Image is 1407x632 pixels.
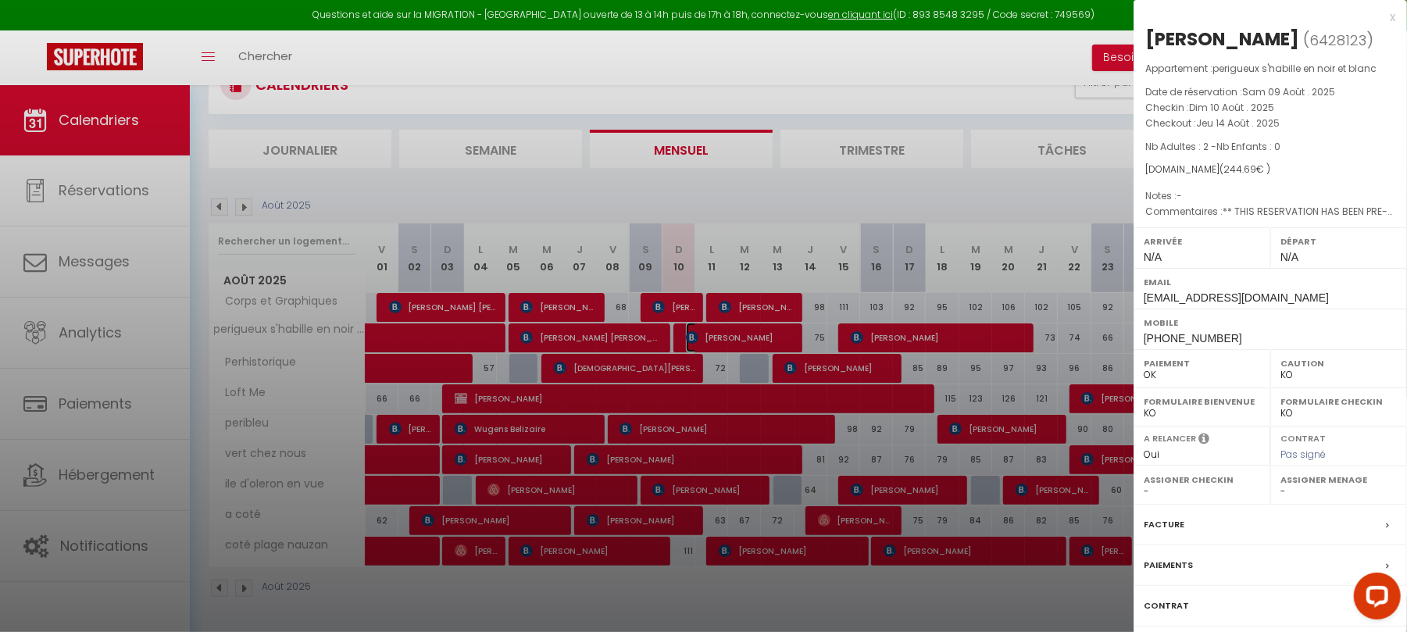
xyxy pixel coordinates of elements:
span: Pas signé [1280,448,1326,461]
span: Nb Adultes : 2 - [1145,140,1280,153]
p: Date de réservation : [1145,84,1395,100]
p: Commentaires : [1145,204,1395,220]
span: Jeu 14 Août . 2025 [1196,116,1280,130]
div: [DOMAIN_NAME] [1145,162,1395,177]
span: [EMAIL_ADDRESS][DOMAIN_NAME] [1144,291,1329,304]
div: [PERSON_NAME] [1145,27,1299,52]
label: Départ [1280,234,1397,249]
label: Paiements [1144,557,1193,573]
label: Assigner Checkin [1144,472,1260,487]
p: Notes : [1145,188,1395,204]
label: Caution [1280,355,1397,371]
label: Mobile [1144,315,1397,330]
span: Nb Enfants : 0 [1216,140,1280,153]
p: Appartement : [1145,61,1395,77]
label: A relancer [1144,432,1196,445]
span: ( € ) [1220,162,1270,176]
i: Sélectionner OUI si vous souhaiter envoyer les séquences de messages post-checkout [1198,432,1209,449]
span: Dim 10 Août . 2025 [1189,101,1274,114]
span: - [1177,189,1182,202]
iframe: LiveChat chat widget [1341,566,1407,632]
label: Formulaire Checkin [1280,394,1397,409]
span: perigueux s'habille en noir et blanc [1212,62,1377,75]
label: Facture [1144,516,1184,533]
label: Formulaire Bienvenue [1144,394,1260,409]
label: Arrivée [1144,234,1260,249]
span: [PHONE_NUMBER] [1144,332,1242,345]
label: Contrat [1144,598,1189,614]
span: Sam 09 Août . 2025 [1242,85,1335,98]
p: Checkin : [1145,100,1395,116]
label: Paiement [1144,355,1260,371]
span: 6428123 [1309,30,1366,50]
label: Assigner Menage [1280,472,1397,487]
span: N/A [1280,251,1298,263]
label: Contrat [1280,432,1326,442]
span: 244.69 [1223,162,1256,176]
span: ( ) [1303,29,1373,51]
p: Checkout : [1145,116,1395,131]
div: x [1134,8,1395,27]
span: N/A [1144,251,1162,263]
label: Email [1144,274,1397,290]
